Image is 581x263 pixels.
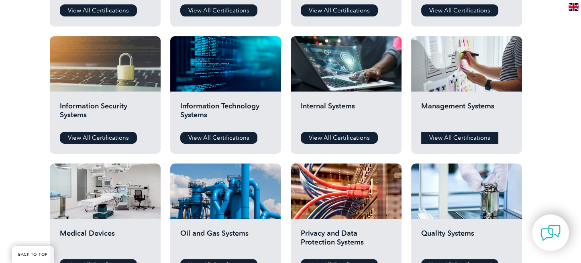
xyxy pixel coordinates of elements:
h2: Information Technology Systems [180,102,271,126]
h2: Management Systems [421,102,512,126]
a: BACK TO TOP [12,246,54,263]
h2: Medical Devices [60,229,151,253]
h2: Privacy and Data Protection Systems [301,229,391,253]
a: View All Certifications [60,132,137,144]
img: en [569,3,579,11]
h2: Internal Systems [301,102,391,126]
a: View All Certifications [301,4,378,16]
a: View All Certifications [301,132,378,144]
h2: Oil and Gas Systems [180,229,271,253]
h2: Information Security Systems [60,102,151,126]
a: View All Certifications [421,132,498,144]
a: View All Certifications [60,4,137,16]
a: View All Certifications [421,4,498,16]
a: View All Certifications [180,132,257,144]
a: View All Certifications [180,4,257,16]
h2: Quality Systems [421,229,512,253]
img: contact-chat.png [540,223,561,243]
